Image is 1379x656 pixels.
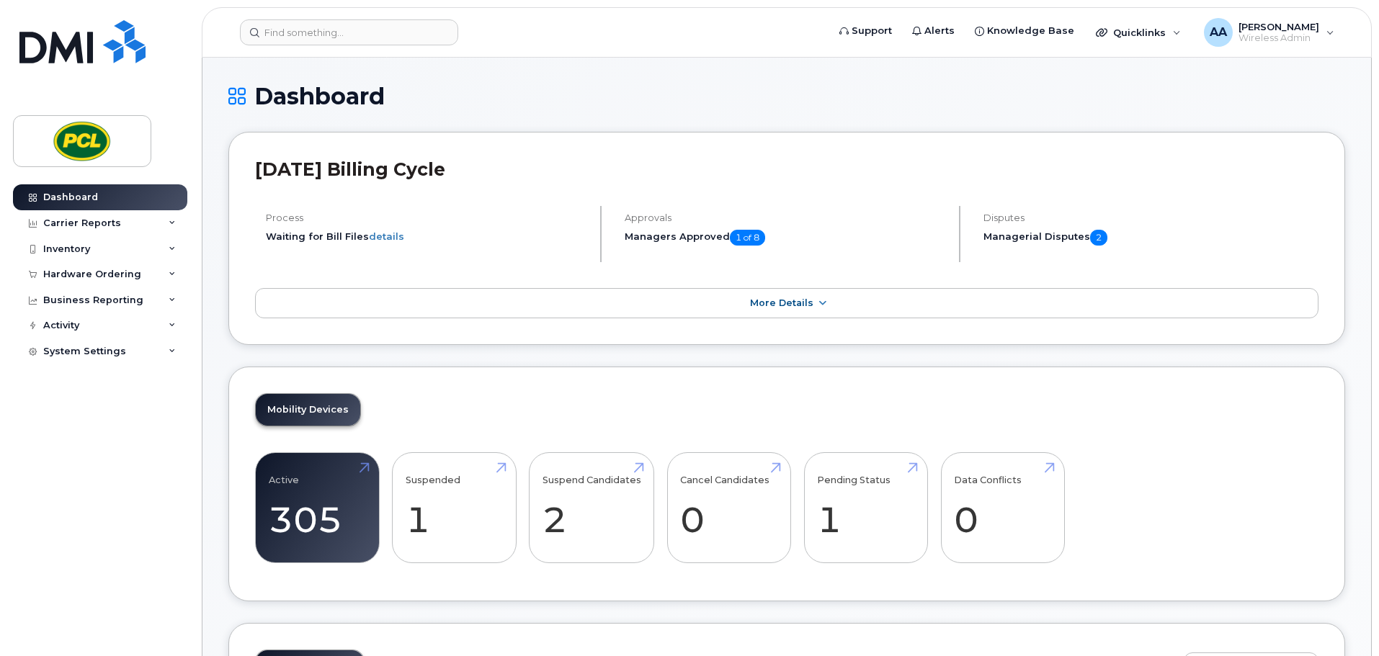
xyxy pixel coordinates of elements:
[750,297,813,308] span: More Details
[543,460,641,555] a: Suspend Candidates 2
[730,230,765,246] span: 1 of 8
[625,230,947,246] h5: Managers Approved
[680,460,777,555] a: Cancel Candidates 0
[954,460,1051,555] a: Data Conflicts 0
[625,212,947,223] h4: Approvals
[269,460,366,555] a: Active 305
[983,212,1318,223] h4: Disputes
[817,460,914,555] a: Pending Status 1
[266,230,588,243] li: Waiting for Bill Files
[256,394,360,426] a: Mobility Devices
[1090,230,1107,246] span: 2
[255,158,1318,180] h2: [DATE] Billing Cycle
[228,84,1345,109] h1: Dashboard
[983,230,1318,246] h5: Managerial Disputes
[406,460,503,555] a: Suspended 1
[369,230,404,242] a: details
[266,212,588,223] h4: Process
